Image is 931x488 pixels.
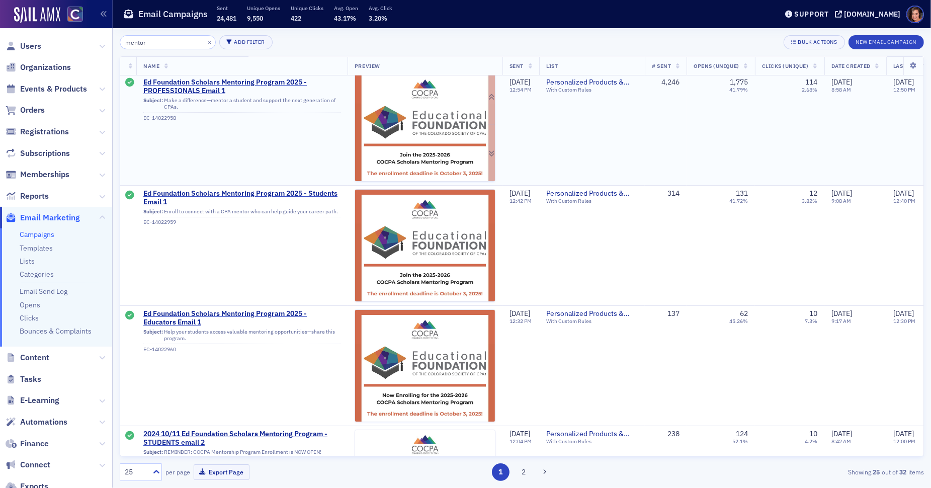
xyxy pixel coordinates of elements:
span: Reports [20,191,49,202]
span: Personalized Products & Events [546,430,638,439]
p: Unique Clicks [291,5,323,12]
a: Campaigns [20,230,54,239]
a: Reports [6,191,49,202]
div: With Custom Rules [546,87,638,94]
a: Email Send Log [20,287,67,296]
a: 2024 10/11 Ed Foundation Scholars Mentoring Program - STUDENTS email 2 [143,430,341,447]
span: [DATE] [510,189,530,198]
div: 10 [809,309,817,318]
a: View Homepage [60,7,83,24]
time: 12:04 PM [510,438,532,445]
strong: 25 [871,467,882,476]
a: Events & Products [6,84,87,95]
a: Memberships [6,169,69,180]
div: 4.2% [805,438,817,445]
time: 12:00 PM [893,438,915,445]
div: 314 [652,189,680,198]
span: Opens (Unique) [694,62,739,69]
span: Organizations [20,62,71,73]
span: Personalized Products & Events [546,309,638,318]
p: Avg. Click [369,5,392,12]
div: 41.79% [729,87,748,94]
div: 45.26% [729,318,748,324]
div: Support [794,10,829,19]
a: Subscriptions [6,148,70,159]
span: Connect [20,459,50,470]
a: Email Marketing [6,212,80,223]
div: 137 [652,309,680,318]
span: # Sent [652,62,671,69]
span: Finance [20,438,49,449]
time: 9:08 AM [831,197,851,204]
span: Subject: [143,208,163,215]
button: 2 [515,463,533,481]
div: 124 [736,430,748,439]
div: EC-14022959 [143,219,341,225]
button: Add Filter [219,35,273,49]
div: Sent [126,311,135,321]
span: E-Learning [20,395,59,406]
span: Subject: [143,449,163,455]
a: Categories [20,270,54,279]
div: 131 [736,189,748,198]
a: Orders [6,105,45,116]
a: Bounces & Complaints [20,327,92,336]
span: [DATE] [831,189,852,198]
div: 52.1% [732,438,748,445]
button: × [205,37,214,46]
a: Lists [20,257,35,266]
a: E-Learning [6,395,59,406]
span: Subject: [143,98,163,111]
div: EC-14022960 [143,346,341,353]
div: Help your students access valuable mentoring opportunities—share this program. [143,329,341,344]
a: Finance [6,438,49,449]
span: 422 [291,14,301,22]
a: Organizations [6,62,71,73]
span: [DATE] [831,309,852,318]
div: Showing out of items [663,467,924,476]
div: 10 [809,430,817,439]
time: 12:30 PM [893,317,915,324]
a: Ed Foundation Scholars Mentoring Program 2025 - Educators Email 1 [143,309,341,327]
div: 4,246 [652,78,680,87]
span: 24,481 [217,14,236,22]
button: 1 [492,463,510,481]
img: SailAMX [14,7,60,23]
span: [DATE] [831,429,852,438]
span: Subject: [143,329,163,342]
a: Personalized Products & Events [546,189,638,198]
span: Sent [510,62,524,69]
span: List [546,62,558,69]
div: 3.82% [802,198,817,204]
label: per page [165,467,190,476]
p: Avg. Open [334,5,358,12]
span: [DATE] [893,309,914,318]
time: 12:54 PM [510,87,532,94]
a: Registrations [6,126,69,137]
time: 8:58 AM [831,87,851,94]
a: New Email Campaign [849,37,924,46]
time: 9:17 AM [831,317,851,324]
div: Sent [126,431,135,441]
div: Make a difference—mentor a student and support the next generation of CPAs. [143,98,341,113]
span: Orders [20,105,45,116]
a: Personalized Products & Events [546,78,638,87]
span: Email Marketing [20,212,80,223]
a: Templates [20,243,53,253]
a: Connect [6,459,50,470]
div: With Custom Rules [546,318,638,324]
span: Users [20,41,41,52]
button: [DOMAIN_NAME] [835,11,904,18]
a: Tasks [6,374,41,385]
a: Opens [20,300,40,309]
span: 43.17% [334,14,356,22]
a: Ed Foundation Scholars Mentoring Program 2025 - Students Email 1 [143,189,341,207]
span: [DATE] [831,77,852,87]
a: Users [6,41,41,52]
span: [DATE] [893,189,914,198]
